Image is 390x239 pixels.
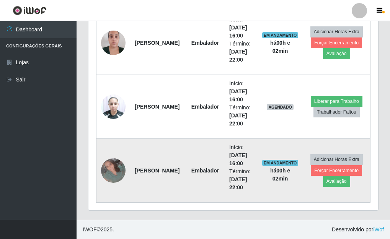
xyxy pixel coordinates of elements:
[229,88,247,102] time: [DATE] 16:00
[83,226,114,234] span: © 2025 .
[229,104,253,128] li: Término:
[332,226,384,234] span: Desenvolvido por
[229,176,247,190] time: [DATE] 22:00
[101,158,126,183] img: 1752719654898.jpeg
[229,40,253,64] li: Término:
[229,112,247,127] time: [DATE] 22:00
[135,167,179,174] strong: [PERSON_NAME]
[191,167,219,174] strong: Embalador
[229,167,253,192] li: Término:
[229,24,247,39] time: [DATE] 16:00
[13,6,47,15] img: CoreUI Logo
[311,165,362,176] button: Forçar Encerramento
[262,32,299,38] span: EM ANDAMENTO
[323,48,350,59] button: Avaliação
[311,37,362,48] button: Forçar Encerramento
[229,80,253,104] li: Início:
[310,26,363,37] button: Adicionar Horas Extra
[229,143,253,167] li: Início:
[311,96,362,107] button: Liberar para Trabalho
[135,104,179,110] strong: [PERSON_NAME]
[310,154,363,165] button: Adicionar Horas Extra
[313,107,360,117] button: Trabalhador Faltou
[101,90,126,123] img: 1739994247557.jpeg
[229,152,247,166] time: [DATE] 16:00
[229,16,253,40] li: Início:
[270,167,290,182] strong: há 00 h e 02 min
[267,104,294,110] span: AGENDADO
[135,40,179,46] strong: [PERSON_NAME]
[323,176,350,187] button: Avaliação
[101,26,126,59] img: 1701705858749.jpeg
[191,104,219,110] strong: Embalador
[83,226,97,232] span: IWOF
[270,40,290,54] strong: há 00 h e 02 min
[229,49,247,63] time: [DATE] 22:00
[262,160,299,166] span: EM ANDAMENTO
[191,40,219,46] strong: Embalador
[373,226,384,232] a: iWof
